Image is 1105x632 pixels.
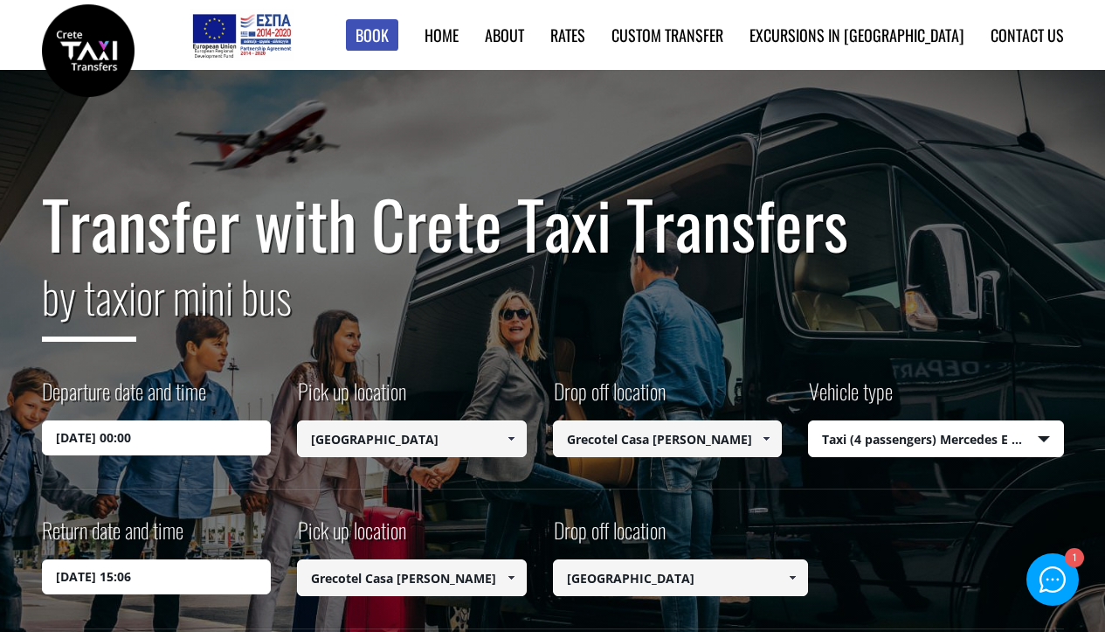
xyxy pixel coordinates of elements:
input: Select pickup location [297,559,527,596]
label: Drop off location [553,376,666,420]
img: e-bannersEUERDF180X90.jpg [190,9,294,61]
label: Pick up location [297,376,406,420]
a: Show All Items [752,420,781,457]
a: Show All Items [496,559,525,596]
h1: Transfer with Crete Taxi Transfers [42,187,1064,260]
input: Select pickup location [297,420,527,457]
a: About [485,24,524,46]
label: Departure date and time [42,376,206,420]
img: Crete Taxi Transfers | Safe Taxi Transfer Services from to Heraklion Airport, Chania Airport, Ret... [42,4,135,97]
label: Pick up location [297,515,406,559]
a: Crete Taxi Transfers | Safe Taxi Transfer Services from to Heraklion Airport, Chania Airport, Ret... [42,39,135,58]
div: 1 [1065,549,1084,568]
a: Excursions in [GEOGRAPHIC_DATA] [749,24,964,46]
label: Vehicle type [808,376,893,420]
a: Book [346,19,398,52]
a: Rates [550,24,585,46]
span: Taxi (4 passengers) Mercedes E Class [809,421,1063,458]
input: Select drop-off location [553,420,783,457]
a: Contact us [991,24,1064,46]
input: Select drop-off location [553,559,809,596]
a: Show All Items [496,420,525,457]
span: by taxi [42,263,136,342]
h2: or mini bus [42,260,1064,355]
label: Return date and time [42,515,183,559]
label: Drop off location [553,515,666,559]
a: Show All Items [778,559,807,596]
a: Custom Transfer [611,24,723,46]
a: Home [425,24,459,46]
